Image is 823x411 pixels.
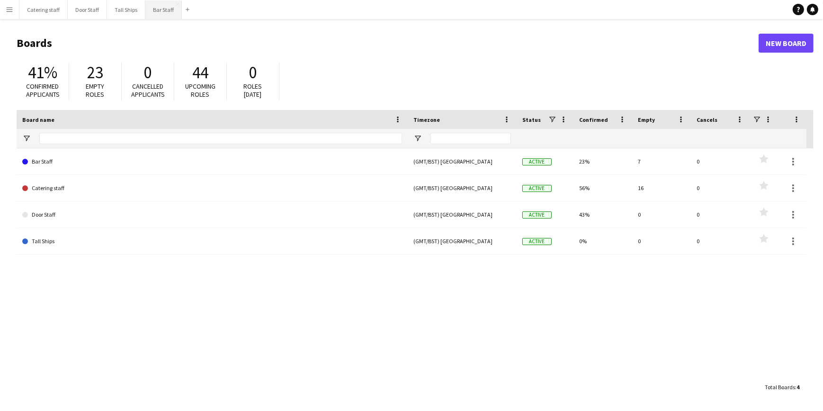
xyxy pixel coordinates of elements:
div: (GMT/BST) [GEOGRAPHIC_DATA] [408,175,517,201]
span: Active [522,238,552,245]
span: Active [522,158,552,165]
div: 0 [691,228,750,254]
div: 0 [632,228,691,254]
div: 56% [573,175,632,201]
div: 43% [573,201,632,228]
div: 23% [573,148,632,174]
a: Tall Ships [22,228,402,255]
input: Board name Filter Input [39,133,402,144]
div: 7 [632,148,691,174]
button: Door Staff [68,0,107,19]
span: Active [522,211,552,219]
span: Timezone [413,116,440,123]
span: Upcoming roles [185,82,215,99]
span: Empty roles [86,82,105,99]
button: Bar Staff [145,0,182,19]
span: Total Boards [765,384,795,391]
button: Catering staff [19,0,68,19]
button: Tall Ships [107,0,145,19]
div: (GMT/BST) [GEOGRAPHIC_DATA] [408,228,517,254]
span: Status [522,116,541,123]
div: (GMT/BST) [GEOGRAPHIC_DATA] [408,148,517,174]
div: 16 [632,175,691,201]
span: Confirmed [579,116,608,123]
div: 0% [573,228,632,254]
div: 0 [691,148,750,174]
div: 0 [691,175,750,201]
span: 41% [28,62,57,83]
span: Board name [22,116,54,123]
span: Cancelled applicants [131,82,165,99]
span: 23 [87,62,103,83]
span: Confirmed applicants [26,82,60,99]
a: Door Staff [22,201,402,228]
div: 0 [632,201,691,228]
span: Roles [DATE] [244,82,262,99]
span: 4 [796,384,799,391]
span: Active [522,185,552,192]
a: Catering staff [22,175,402,201]
a: New Board [759,34,814,53]
div: 0 [691,201,750,228]
h1: Boards [17,36,759,50]
button: Open Filter Menu [413,134,422,143]
div: : [765,378,799,396]
input: Timezone Filter Input [430,133,511,144]
span: 44 [192,62,208,83]
a: Bar Staff [22,148,402,175]
span: Empty [638,116,655,123]
button: Open Filter Menu [22,134,31,143]
div: (GMT/BST) [GEOGRAPHIC_DATA] [408,201,517,228]
span: 0 [144,62,152,83]
span: Cancels [697,116,717,123]
span: 0 [249,62,257,83]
